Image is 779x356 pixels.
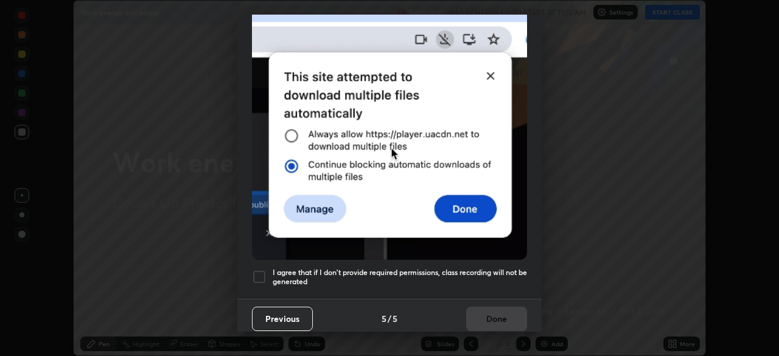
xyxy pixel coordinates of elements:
[393,312,397,325] h4: 5
[252,307,313,331] button: Previous
[388,312,391,325] h4: /
[382,312,386,325] h4: 5
[273,268,527,287] h5: I agree that if I don't provide required permissions, class recording will not be generated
